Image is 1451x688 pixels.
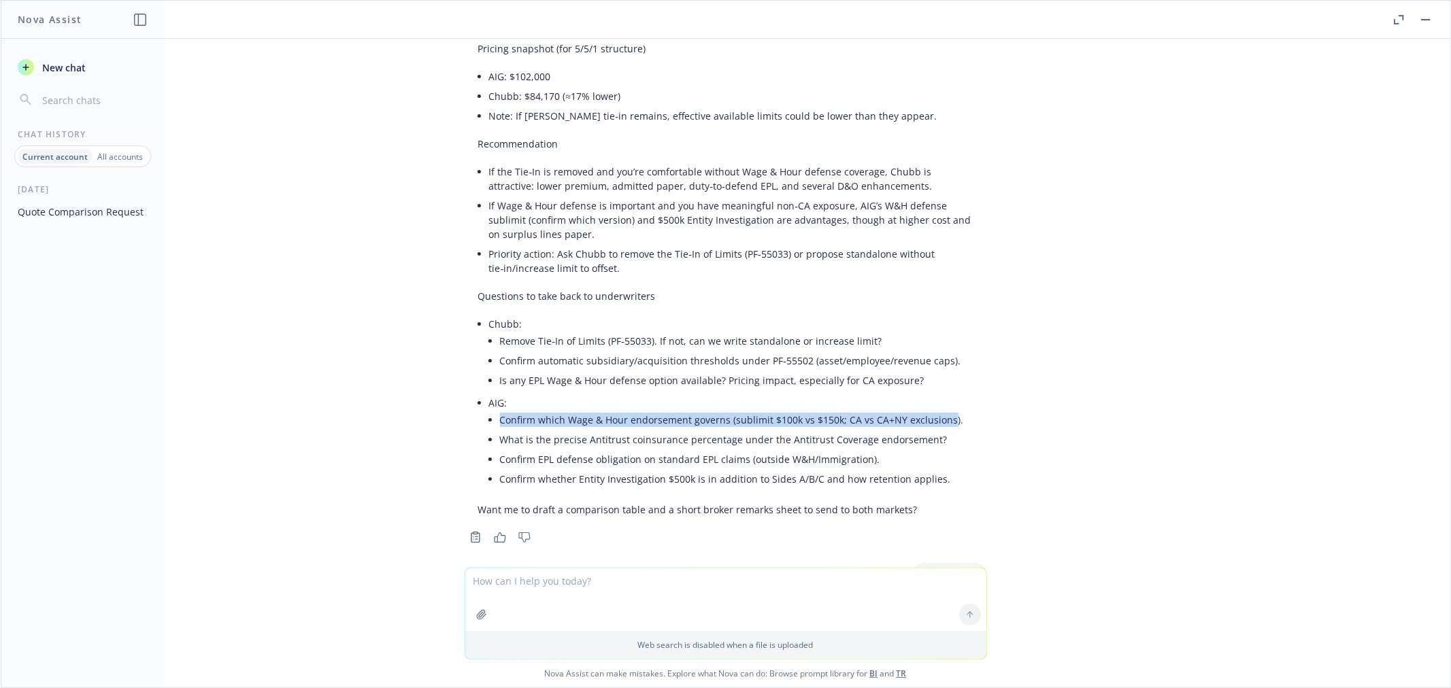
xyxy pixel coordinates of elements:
input: Search chats [39,90,148,109]
button: Quote Comparison Request [12,201,153,223]
svg: Copy to clipboard [469,531,482,543]
div: Chat History [1,128,164,140]
div: [DATE] [1,184,164,195]
span: New chat [39,61,86,75]
li: Chubb: [489,314,973,393]
button: Thumbs down [514,528,535,547]
li: Is any EPL Wage & Hour defense option available? Pricing impact, especially for CA exposure? [500,371,973,390]
p: Current account [22,151,88,162]
li: AIG: $102,000 [489,67,973,86]
h1: Nova Assist [18,12,82,27]
p: Questions to take back to underwriters [478,289,973,303]
span: Nova Assist can make mistakes. Explore what Nova can do: Browse prompt library for and [6,659,1445,687]
li: AIG: [489,393,973,492]
p: Recommendation [478,137,973,151]
p: Pricing snapshot (for 5/5/1 structure) [478,41,973,56]
li: Confirm automatic subsidiary/acquisition thresholds under PF‑55502 (asset/employee/revenue caps). [500,351,973,371]
p: Want me to draft a comparison table and a short broker remarks sheet to send to both markets? [478,502,973,517]
p: All accounts [97,151,143,162]
li: Confirm EPL defense obligation on standard EPL claims (outside W&H/Immigration). [500,449,973,469]
li: If the Tie‑In is removed and you’re comfortable without Wage & Hour defense coverage, Chubb is at... [489,162,973,196]
li: Note: If [PERSON_NAME] tie‑in remains, effective available limits could be lower than they appear. [489,106,973,126]
p: Web search is disabled when a file is uploaded [473,639,978,651]
li: Confirm which Wage & Hour endorsement governs (sublimit $100k vs $150k; CA vs CA+NY exclusions). [500,410,973,430]
li: Priority action: Ask Chubb to remove the Tie‑In of Limits (PF‑55033) or propose standalone withou... [489,244,973,278]
li: Confirm whether Entity Investigation $500k is in addition to Sides A/B/C and how retention applies. [500,469,973,489]
a: TR [897,668,907,679]
li: What is the precise Antitrust coinsurance percentage under the Antitrust Coverage endorsement? [500,430,973,449]
li: Remove Tie‑In of Limits (PF‑55033). If not, can we write standalone or increase limit? [500,331,973,351]
a: BI [870,668,878,679]
li: If Wage & Hour defense is important and you have meaningful non‑CA exposure, AIG’s W&H defense su... [489,196,973,244]
button: New chat [12,55,153,80]
li: Chubb: $84,170 (≈17% lower) [489,86,973,106]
